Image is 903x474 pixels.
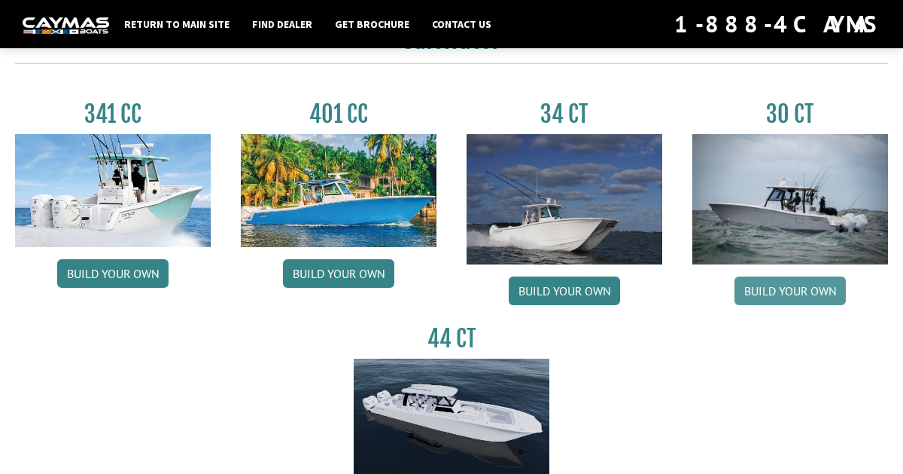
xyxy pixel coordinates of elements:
a: Build your own [734,277,846,305]
a: Get Brochure [327,14,417,34]
h3: 34 CT [467,100,662,128]
a: Contact Us [424,14,499,34]
a: Build your own [57,259,169,288]
img: 401CC_thumb.pg.jpg [241,134,436,247]
h3: 30 CT [692,100,888,128]
img: Caymas_34_CT_pic_1.jpg [467,134,662,265]
h3: 44 CT [354,325,549,353]
img: 341CC-thumbjpg.jpg [15,134,211,247]
img: 30_CT_photo_shoot_for_caymas_connect.jpg [692,134,888,265]
h3: 341 CC [15,100,211,128]
a: Build your own [509,277,620,305]
img: white-logo-c9c8dbefe5ff5ceceb0f0178aa75bf4bb51f6bca0971e226c86eb53dfe498488.png [23,17,109,33]
a: Return to main site [117,14,237,34]
div: 1-888-4CAYMAS [674,8,880,41]
a: Build your own [283,259,394,288]
a: Find Dealer [245,14,320,34]
h3: 401 CC [241,100,436,128]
